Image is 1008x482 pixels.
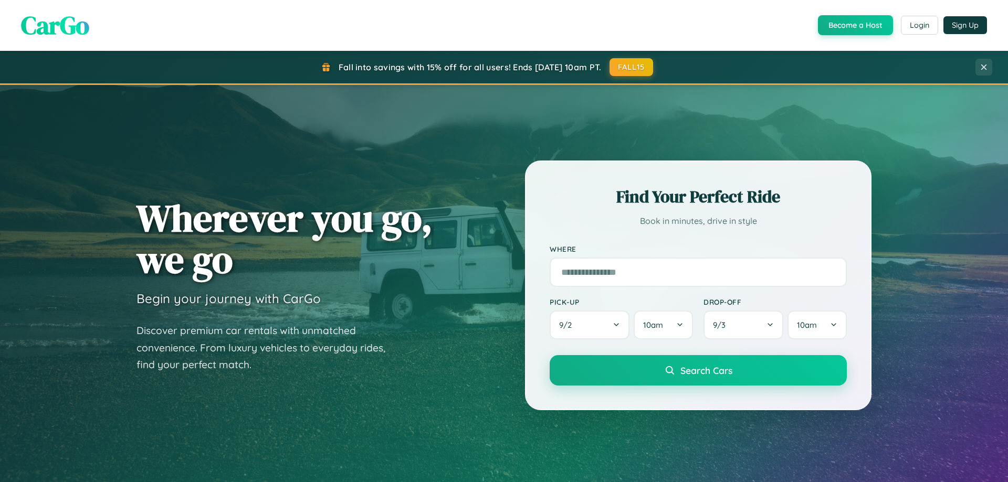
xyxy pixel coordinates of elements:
[610,58,654,76] button: FALL15
[550,213,847,229] p: Book in minutes, drive in style
[550,297,693,306] label: Pick-up
[787,310,847,339] button: 10am
[818,15,893,35] button: Become a Host
[643,320,663,330] span: 10am
[559,320,577,330] span: 9 / 2
[943,16,987,34] button: Sign Up
[136,291,321,306] h3: Begin your journey with CarGo
[550,185,847,208] h2: Find Your Perfect Ride
[680,365,732,376] span: Search Cars
[136,322,399,373] p: Discover premium car rentals with unmatched convenience. From luxury vehicles to everyday rides, ...
[703,310,783,339] button: 9/3
[797,320,817,330] span: 10am
[136,197,433,280] h1: Wherever you go, we go
[550,310,629,339] button: 9/2
[713,320,731,330] span: 9 / 3
[634,310,693,339] button: 10am
[550,244,847,253] label: Where
[703,297,847,306] label: Drop-off
[901,16,938,35] button: Login
[21,8,89,42] span: CarGo
[550,355,847,385] button: Search Cars
[339,62,602,72] span: Fall into savings with 15% off for all users! Ends [DATE] 10am PT.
